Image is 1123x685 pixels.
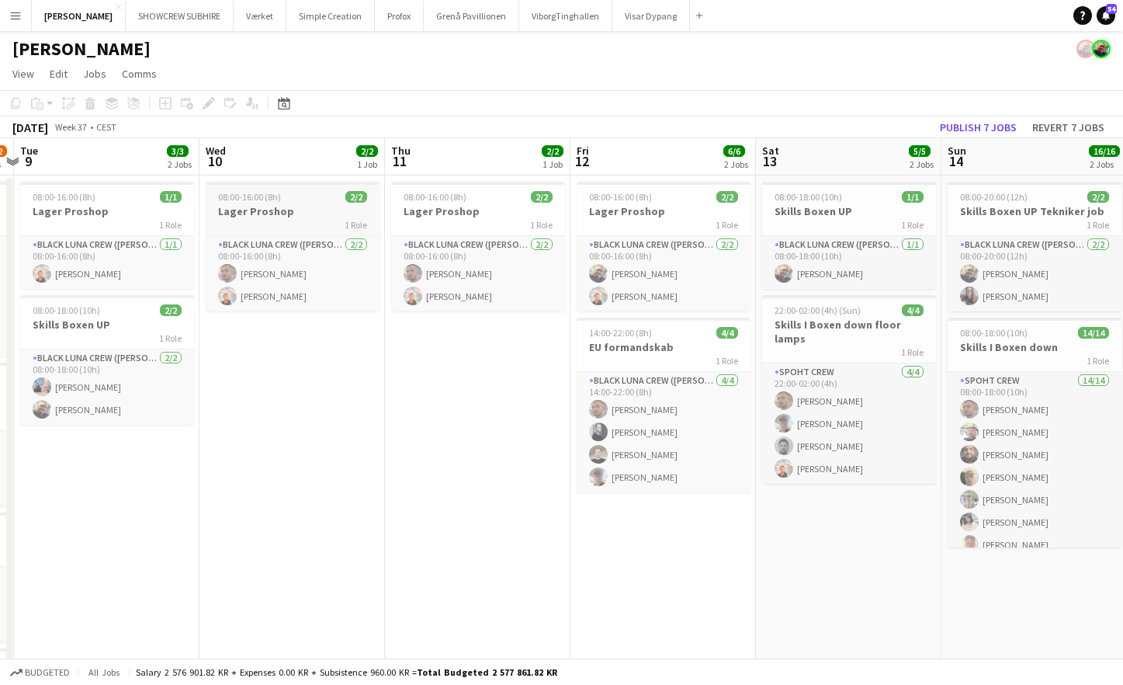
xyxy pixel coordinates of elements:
[20,144,38,158] span: Tue
[32,1,126,31] button: [PERSON_NAME]
[577,236,750,311] app-card-role: Black Luna Crew ([PERSON_NAME])2/208:00-16:00 (8h)[PERSON_NAME][PERSON_NAME]
[160,304,182,316] span: 2/2
[574,152,589,170] span: 12
[8,664,72,681] button: Budgeted
[948,236,1121,311] app-card-role: Black Luna Crew ([PERSON_NAME])2/208:00-20:00 (12h)[PERSON_NAME][PERSON_NAME]
[375,1,424,31] button: Profox
[43,64,74,84] a: Edit
[1026,117,1111,137] button: Revert 7 jobs
[542,145,563,157] span: 2/2
[762,318,936,346] h3: Skills I Boxen down floor lamps
[20,318,194,332] h3: Skills Boxen UP
[589,191,652,203] span: 08:00-16:00 (8h)
[960,191,1028,203] span: 08:00-20:00 (12h)
[902,304,924,316] span: 4/4
[417,666,557,678] span: Total Budgeted 2 577 861.82 KR
[577,204,750,218] h3: Lager Proshop
[391,204,565,218] h3: Lager Proshop
[1089,145,1120,157] span: 16/16
[83,67,106,81] span: Jobs
[77,64,113,84] a: Jobs
[716,219,738,231] span: 1 Role
[1097,6,1115,25] a: 54
[577,182,750,311] app-job-card: 08:00-16:00 (8h)2/2Lager Proshop1 RoleBlack Luna Crew ([PERSON_NAME])2/208:00-16:00 (8h)[PERSON_N...
[948,204,1121,218] h3: Skills Boxen UP Tekniker job
[519,1,612,31] button: ViborgTinghallen
[760,152,779,170] span: 13
[1076,40,1095,58] app-user-avatar: Danny Tranekær
[577,318,750,492] app-job-card: 14:00-22:00 (8h)4/4EU formandskab1 RoleBlack Luna Crew ([PERSON_NAME])4/414:00-22:00 (8h)[PERSON_...
[762,236,936,289] app-card-role: Black Luna Crew ([PERSON_NAME])1/108:00-18:00 (10h)[PERSON_NAME]
[203,152,226,170] span: 10
[159,219,182,231] span: 1 Role
[404,191,466,203] span: 08:00-16:00 (8h)
[1106,4,1117,14] span: 54
[85,666,123,678] span: All jobs
[1087,191,1109,203] span: 2/2
[33,191,95,203] span: 08:00-16:00 (8h)
[762,295,936,484] div: 22:00-02:00 (4h) (Sun)4/4Skills I Boxen down floor lamps1 RoleSpoht Crew4/422:00-02:00 (4h)[PERSO...
[909,145,931,157] span: 5/5
[50,67,68,81] span: Edit
[96,121,116,133] div: CEST
[12,67,34,81] span: View
[716,191,738,203] span: 2/2
[577,340,750,354] h3: EU formandskab
[20,204,194,218] h3: Lager Proshop
[910,158,934,170] div: 2 Jobs
[716,355,738,367] span: 1 Role
[206,236,380,311] app-card-role: Black Luna Crew ([PERSON_NAME])2/208:00-16:00 (8h)[PERSON_NAME][PERSON_NAME]
[577,144,589,158] span: Fri
[116,64,163,84] a: Comms
[206,182,380,311] app-job-card: 08:00-16:00 (8h)2/2Lager Proshop1 RoleBlack Luna Crew ([PERSON_NAME])2/208:00-16:00 (8h)[PERSON_N...
[1078,327,1109,339] span: 14/14
[357,158,377,170] div: 1 Job
[20,236,194,289] app-card-role: Black Luna Crew ([PERSON_NAME])1/108:00-16:00 (8h)[PERSON_NAME]
[762,182,936,289] div: 08:00-18:00 (10h)1/1Skills Boxen UP1 RoleBlack Luna Crew ([PERSON_NAME])1/108:00-18:00 (10h)[PERS...
[716,327,738,339] span: 4/4
[724,158,748,170] div: 2 Jobs
[20,295,194,425] div: 08:00-18:00 (10h)2/2Skills Boxen UP1 RoleBlack Luna Crew ([PERSON_NAME])2/208:00-18:00 (10h)[PERS...
[948,318,1121,548] app-job-card: 08:00-18:00 (10h)14/14Skills I Boxen down1 RoleSpoht Crew14/1408:00-18:00 (10h)[PERSON_NAME][PERS...
[159,332,182,344] span: 1 Role
[948,144,966,158] span: Sun
[6,64,40,84] a: View
[356,145,378,157] span: 2/2
[286,1,375,31] button: Simple Creation
[775,191,842,203] span: 08:00-18:00 (10h)
[948,340,1121,354] h3: Skills I Boxen down
[762,363,936,484] app-card-role: Spoht Crew4/422:00-02:00 (4h)[PERSON_NAME][PERSON_NAME][PERSON_NAME][PERSON_NAME]
[577,372,750,492] app-card-role: Black Luna Crew ([PERSON_NAME])4/414:00-22:00 (8h)[PERSON_NAME][PERSON_NAME][PERSON_NAME][PERSON_...
[218,191,281,203] span: 08:00-16:00 (8h)
[948,182,1121,311] app-job-card: 08:00-20:00 (12h)2/2Skills Boxen UP Tekniker job1 RoleBlack Luna Crew ([PERSON_NAME])2/208:00-20:...
[391,236,565,311] app-card-role: Black Luna Crew ([PERSON_NAME])2/208:00-16:00 (8h)[PERSON_NAME][PERSON_NAME]
[18,152,38,170] span: 9
[234,1,286,31] button: Værket
[901,346,924,358] span: 1 Role
[391,182,565,311] app-job-card: 08:00-16:00 (8h)2/2Lager Proshop1 RoleBlack Luna Crew ([PERSON_NAME])2/208:00-16:00 (8h)[PERSON_N...
[167,145,189,157] span: 3/3
[391,144,411,158] span: Thu
[775,304,861,316] span: 22:00-02:00 (4h) (Sun)
[531,191,553,203] span: 2/2
[723,145,745,157] span: 6/6
[960,327,1028,339] span: 08:00-18:00 (10h)
[33,304,100,316] span: 08:00-18:00 (10h)
[612,1,690,31] button: Visar Dypang
[126,1,234,31] button: SHOWCREW SUBHIRE
[1087,355,1109,367] span: 1 Role
[20,182,194,289] app-job-card: 08:00-16:00 (8h)1/1Lager Proshop1 RoleBlack Luna Crew ([PERSON_NAME])1/108:00-16:00 (8h)[PERSON_N...
[206,144,226,158] span: Wed
[160,191,182,203] span: 1/1
[12,37,151,61] h1: [PERSON_NAME]
[901,219,924,231] span: 1 Role
[136,666,557,678] div: Salary 2 576 901.82 KR + Expenses 0.00 KR + Subsistence 960.00 KR =
[1087,219,1109,231] span: 1 Role
[20,349,194,425] app-card-role: Black Luna Crew ([PERSON_NAME])2/208:00-18:00 (10h)[PERSON_NAME][PERSON_NAME]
